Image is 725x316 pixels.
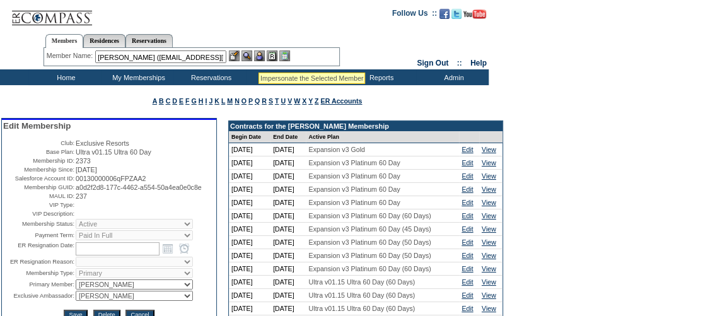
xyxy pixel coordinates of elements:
[3,279,74,290] td: Primary Member:
[270,302,306,315] td: [DATE]
[209,97,212,105] a: J
[248,97,253,105] a: P
[269,97,273,105] a: S
[270,196,306,209] td: [DATE]
[3,184,74,191] td: Membership GUID:
[3,139,74,147] td: Club:
[229,131,270,143] td: Begin Date
[482,172,496,180] a: View
[229,249,270,262] td: [DATE]
[270,262,306,276] td: [DATE]
[76,157,91,165] span: 2373
[287,97,292,105] a: V
[45,34,84,48] a: Members
[241,97,246,105] a: O
[76,184,202,191] span: a0d2f2d8-177c-4462-a554-50a4ea0e0c8e
[451,13,461,20] a: Follow us on Twitter
[482,305,496,312] a: View
[461,185,473,193] a: Edit
[28,69,101,85] td: Home
[3,230,74,240] td: Payment Term:
[308,159,400,167] span: Expansion v3 Platinum 60 Day
[461,146,473,153] a: Edit
[308,172,400,180] span: Expansion v3 Platinum 60 Day
[470,59,487,67] a: Help
[270,276,306,289] td: [DATE]
[47,50,95,61] div: Member Name:
[270,131,306,143] td: End Date
[308,238,431,246] span: Expansion v3 Platinum 60 Day (50 Days)
[229,289,270,302] td: [DATE]
[417,59,448,67] a: Sign Out
[439,9,449,19] img: Become our fan on Facebook
[101,69,173,85] td: My Memberships
[3,242,74,255] td: ER Resignation Date:
[270,183,306,196] td: [DATE]
[159,97,164,105] a: B
[451,9,461,19] img: Follow us on Twitter
[279,50,290,61] img: b_calculator.gif
[179,97,183,105] a: E
[392,8,437,23] td: Follow Us ::
[461,172,473,180] a: Edit
[457,59,462,67] span: ::
[229,50,240,61] img: b_edit.gif
[463,9,486,19] img: Subscribe to our YouTube Channel
[461,225,473,233] a: Edit
[229,170,270,183] td: [DATE]
[241,50,252,61] img: View
[3,157,74,165] td: Membership ID:
[185,97,190,105] a: F
[294,97,300,105] a: W
[308,252,431,259] span: Expansion v3 Platinum 60 Day (50 Days)
[482,278,496,286] a: View
[3,201,74,209] td: VIP Type:
[308,212,431,219] span: Expansion v3 Platinum 60 Day (60 Days)
[482,238,496,246] a: View
[229,183,270,196] td: [DATE]
[482,212,496,219] a: View
[463,13,486,20] a: Subscribe to our YouTube Channel
[229,121,502,131] td: Contracts for the [PERSON_NAME] Membership
[482,146,496,153] a: View
[166,97,171,105] a: C
[214,97,219,105] a: K
[275,97,279,105] a: T
[461,199,473,206] a: Edit
[3,257,74,267] td: ER Resignation Reason:
[83,34,125,47] a: Residences
[344,69,416,85] td: Reports
[3,166,74,173] td: Membership Since:
[482,265,496,272] a: View
[229,209,270,223] td: [DATE]
[320,97,362,105] a: ER Accounts
[3,268,74,278] td: Membership Type:
[461,305,473,312] a: Edit
[308,199,400,206] span: Expansion v3 Platinum 60 Day
[191,97,196,105] a: G
[315,97,319,105] a: Z
[461,278,473,286] a: Edit
[308,97,313,105] a: Y
[260,74,363,82] div: Impersonate the Selected Member
[461,238,473,246] a: Edit
[270,209,306,223] td: [DATE]
[482,252,496,259] a: View
[461,252,473,259] a: Edit
[227,97,233,105] a: M
[229,276,270,289] td: [DATE]
[482,291,496,299] a: View
[308,146,364,153] span: Expansion v3 Gold
[172,97,177,105] a: D
[161,242,175,255] a: Open the calendar popup.
[3,121,71,131] span: Edit Membership
[229,262,270,276] td: [DATE]
[125,34,173,47] a: Reservations
[270,236,306,249] td: [DATE]
[254,50,265,61] img: Impersonate
[270,249,306,262] td: [DATE]
[3,148,74,156] td: Base Plan:
[270,170,306,183] td: [DATE]
[76,139,129,147] span: Exclusive Resorts
[229,156,270,170] td: [DATE]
